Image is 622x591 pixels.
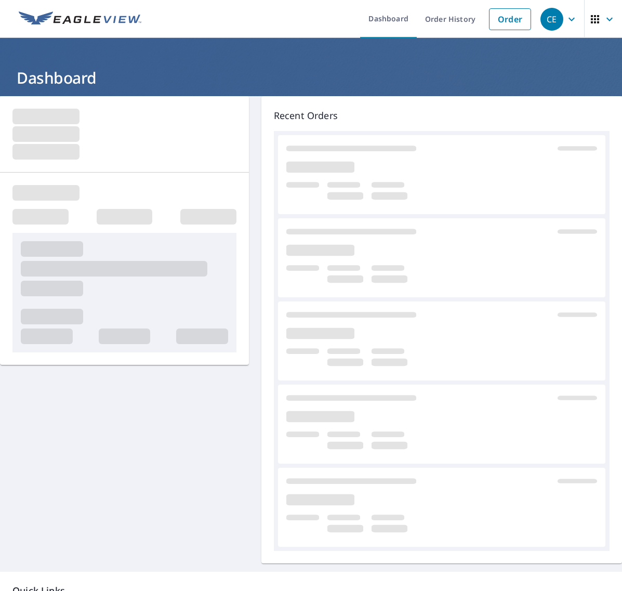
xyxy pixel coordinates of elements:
[489,8,531,30] a: Order
[12,67,610,88] h1: Dashboard
[19,11,141,27] img: EV Logo
[540,8,563,31] div: CE
[274,109,610,123] p: Recent Orders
